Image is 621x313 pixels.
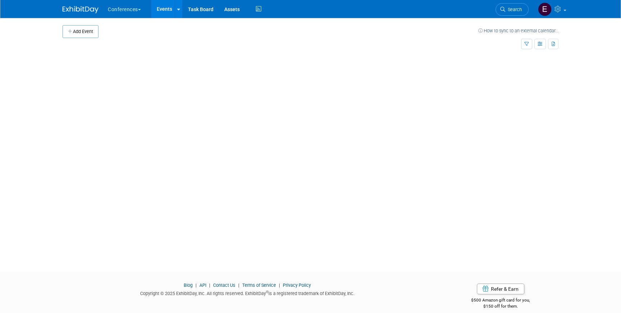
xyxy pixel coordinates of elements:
a: How to sync to an external calendar... [478,28,558,33]
a: Privacy Policy [283,282,311,288]
div: Copyright © 2025 ExhibitDay, Inc. All rights reserved. ExhibitDay is a registered trademark of Ex... [63,289,432,297]
a: Terms of Service [242,282,276,288]
span: | [236,282,241,288]
span: | [207,282,212,288]
a: Blog [184,282,193,288]
sup: ® [266,290,268,294]
span: | [277,282,282,288]
span: | [194,282,198,288]
a: Refer & Earn [477,284,524,294]
div: $150 off for them. [443,303,559,309]
button: Add Event [63,25,98,38]
span: Search [505,7,522,12]
a: Contact Us [213,282,235,288]
img: Erin Anderson [538,3,552,16]
div: $500 Amazon gift card for you, [443,293,559,309]
a: Search [496,3,529,16]
a: API [199,282,206,288]
img: ExhibitDay [63,6,98,13]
